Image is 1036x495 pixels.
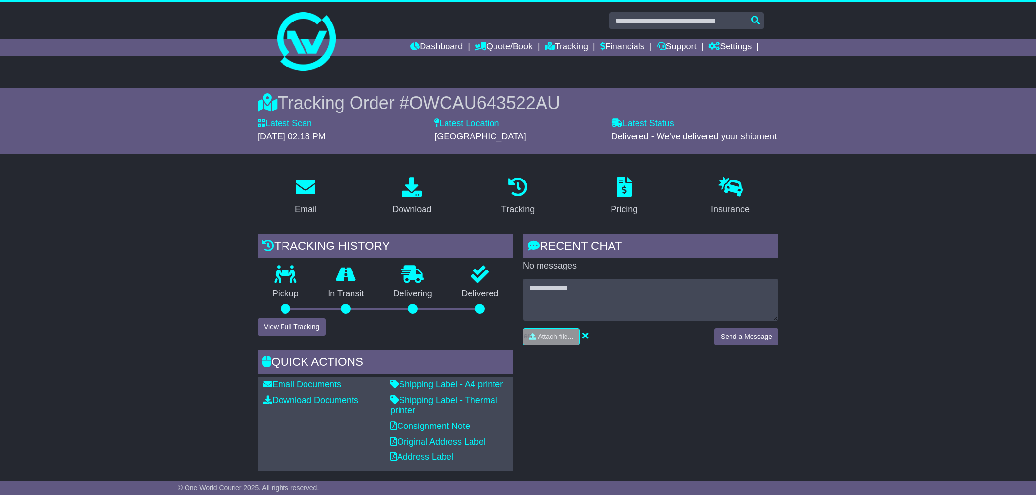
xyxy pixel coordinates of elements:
a: Tracking [495,174,541,220]
button: View Full Tracking [258,318,326,336]
div: Insurance [711,203,750,216]
a: Download Documents [263,395,358,405]
span: OWCAU643522AU [409,93,560,113]
label: Latest Location [434,118,499,129]
p: No messages [523,261,778,271]
a: Quote/Book [475,39,533,56]
label: Latest Scan [258,118,312,129]
button: Send a Message [714,328,778,345]
div: Tracking [501,203,535,216]
div: Tracking history [258,234,513,261]
a: Pricing [604,174,644,220]
div: RECENT CHAT [523,234,778,261]
span: © One World Courier 2025. All rights reserved. [178,484,319,492]
a: Tracking [545,39,588,56]
div: Email [295,203,317,216]
a: Dashboard [410,39,463,56]
a: Insurance [705,174,756,220]
a: Consignment Note [390,421,470,431]
label: Latest Status [612,118,674,129]
p: Delivered [447,289,514,299]
div: Pricing [611,203,637,216]
p: Pickup [258,289,313,299]
a: Settings [708,39,752,56]
span: Delivered - We've delivered your shipment [612,132,777,141]
p: Delivering [378,289,447,299]
span: [GEOGRAPHIC_DATA] [434,132,526,141]
div: Tracking Order # [258,92,778,113]
a: Shipping Label - A4 printer [390,380,503,389]
a: Original Address Label [390,437,486,447]
a: Support [657,39,697,56]
div: Download [392,203,431,216]
a: Financials [600,39,645,56]
span: [DATE] 02:18 PM [258,132,326,141]
a: Email Documents [263,380,341,389]
a: Download [386,174,438,220]
a: Address Label [390,452,453,462]
div: Quick Actions [258,350,513,377]
a: Shipping Label - Thermal printer [390,395,497,416]
a: Email [288,174,323,220]
p: In Transit [313,289,379,299]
